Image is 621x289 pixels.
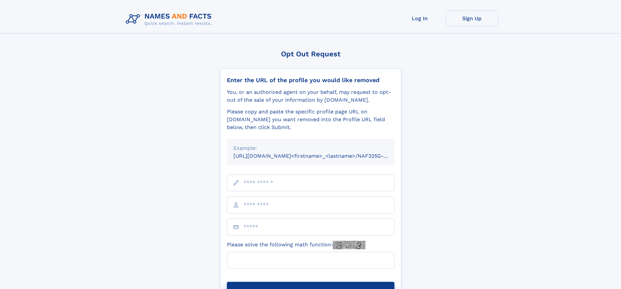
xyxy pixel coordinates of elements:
[233,144,388,152] div: Example:
[446,10,498,26] a: Sign Up
[227,77,394,84] div: Enter the URL of the profile you would like removed
[233,153,407,159] small: [URL][DOMAIN_NAME]<firstname>_<lastname>/NAF325G-xxxxxxxx
[227,108,394,131] div: Please copy and paste the specific profile page URL on [DOMAIN_NAME] you want removed into the Pr...
[394,10,446,26] a: Log In
[227,88,394,104] div: You, or an authorized agent on your behalf, may request to opt-out of the sale of your informatio...
[220,50,401,58] div: Opt Out Request
[227,241,365,249] label: Please solve the following math function:
[123,10,217,28] img: Logo Names and Facts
